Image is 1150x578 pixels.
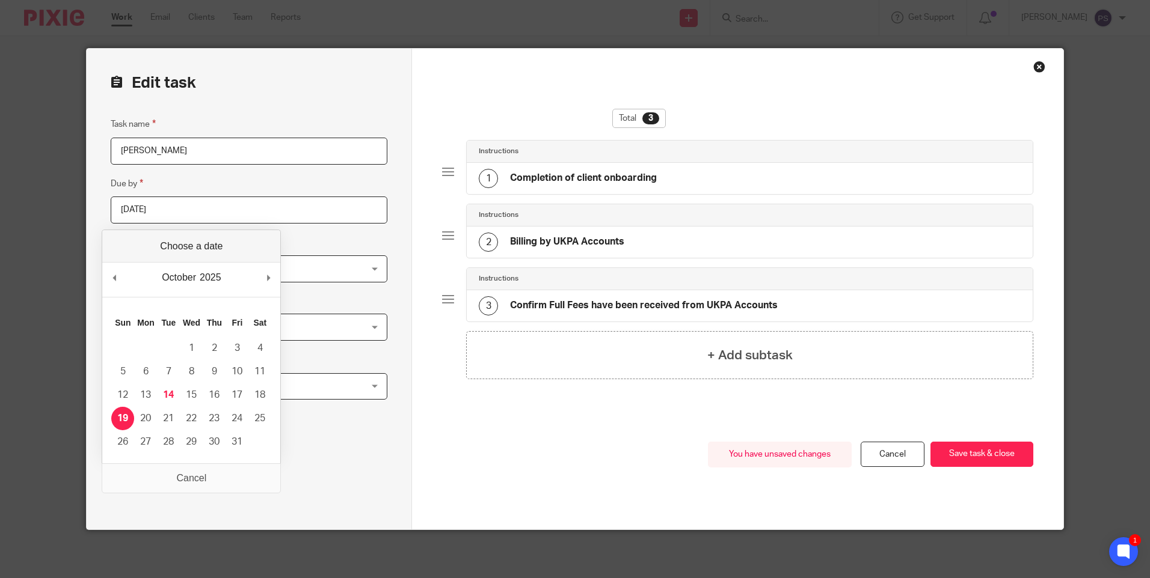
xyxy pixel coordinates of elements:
button: 19 [111,407,134,430]
button: Save task & close [930,442,1033,467]
abbr: Thursday [207,318,222,327]
abbr: Tuesday [162,318,176,327]
button: 12 [111,383,134,407]
abbr: Monday [137,318,154,327]
button: 8 [180,360,203,383]
h4: + Add subtask [707,346,793,365]
h4: Instructions [479,147,518,156]
div: 1 [479,169,498,188]
button: 29 [180,430,203,454]
h2: Edit task [111,73,387,93]
button: 3 [226,336,248,360]
button: 22 [180,407,203,430]
button: 20 [134,407,157,430]
button: 7 [157,360,180,383]
button: 9 [203,360,226,383]
button: 31 [226,430,248,454]
div: 3 [642,112,659,124]
div: 1 [1129,534,1141,546]
h4: Instructions [479,274,518,284]
button: 26 [111,430,134,454]
div: October [160,269,198,287]
button: 4 [248,336,271,360]
h4: Completion of client onboarding [510,172,657,184]
label: Task name [111,117,156,131]
button: 13 [134,383,157,407]
button: 27 [134,430,157,454]
button: 2 [203,336,226,360]
button: 14 [157,383,180,407]
button: 11 [248,360,271,383]
abbr: Saturday [254,318,267,327]
div: Total [612,109,666,128]
button: 18 [248,383,271,407]
button: 1 [180,336,203,360]
div: 2 [479,233,498,252]
h4: Confirm Full Fees have been received from UKPA Accounts [510,299,778,312]
h4: Billing by UKPA Accounts [510,236,624,248]
button: 23 [203,407,226,430]
div: 3 [479,296,498,315]
button: 24 [226,407,248,430]
abbr: Friday [232,318,243,327]
button: 17 [226,383,248,407]
button: 16 [203,383,226,407]
button: 30 [203,430,226,454]
button: 10 [226,360,248,383]
a: Cancel [861,442,924,467]
button: Next Month [262,269,274,287]
div: 2025 [198,269,223,287]
button: 28 [157,430,180,454]
button: 21 [157,407,180,430]
abbr: Sunday [115,318,131,327]
button: 6 [134,360,157,383]
div: You have unsaved changes [708,442,852,467]
button: 15 [180,383,203,407]
button: Previous Month [108,269,120,287]
div: Close this dialog window [1033,61,1045,73]
label: Due by [111,177,143,190]
button: 5 [111,360,134,383]
input: Use the arrow keys to pick a date [111,196,387,224]
abbr: Wednesday [183,318,200,327]
h4: Instructions [479,210,518,220]
button: 25 [248,407,271,430]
